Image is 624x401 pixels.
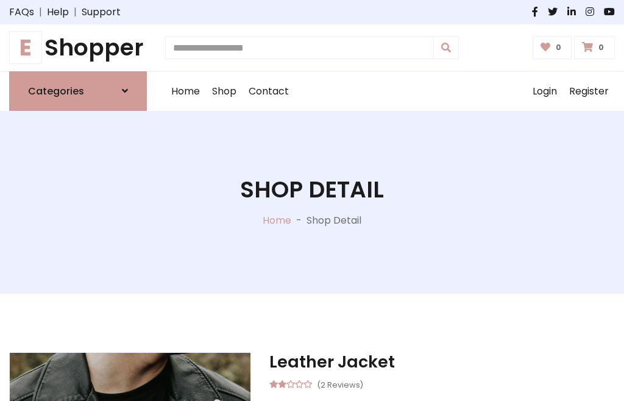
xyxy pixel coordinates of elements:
[291,213,307,228] p: -
[28,85,84,97] h6: Categories
[9,31,42,64] span: E
[574,36,615,59] a: 0
[206,72,243,111] a: Shop
[269,352,615,372] h3: Leather Jacket
[34,5,47,20] span: |
[317,377,363,391] small: (2 Reviews)
[47,5,69,20] a: Help
[563,72,615,111] a: Register
[240,176,384,204] h1: Shop Detail
[69,5,82,20] span: |
[243,72,295,111] a: Contact
[9,34,147,62] h1: Shopper
[263,213,291,227] a: Home
[9,71,147,111] a: Categories
[526,72,563,111] a: Login
[82,5,121,20] a: Support
[595,42,607,53] span: 0
[553,42,564,53] span: 0
[307,213,361,228] p: Shop Detail
[165,72,206,111] a: Home
[9,34,147,62] a: EShopper
[9,5,34,20] a: FAQs
[533,36,572,59] a: 0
